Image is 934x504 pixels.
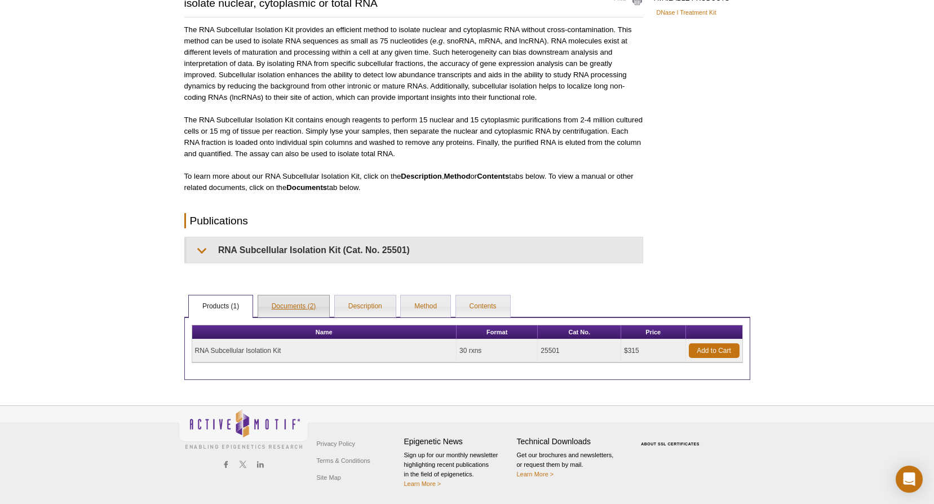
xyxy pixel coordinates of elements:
[538,339,621,362] td: 25501
[630,426,714,450] table: Click to Verify - This site chose Symantec SSL for secure e-commerce and confidential communicati...
[335,295,396,318] a: Description
[477,172,509,180] strong: Contents
[621,325,685,339] th: Price
[517,450,624,479] p: Get our brochures and newsletters, or request them by mail.
[457,325,538,339] th: Format
[401,295,450,318] a: Method
[401,172,442,180] strong: Description
[456,295,510,318] a: Contents
[189,295,253,318] a: Products (1)
[187,237,643,263] summary: RNA Subcellular Isolation Kit (Cat. No. 25501)
[314,435,358,452] a: Privacy Policy
[184,171,643,193] p: To learn more about our RNA Subcellular Isolation Kit, click on the , or tabs below. To view a ma...
[184,213,643,228] h2: Publications
[258,295,330,318] a: Documents (2)
[517,437,624,446] h4: Technical Downloads
[192,325,457,339] th: Name
[184,24,643,103] p: The RNA Subcellular Isolation Kit provides an efficient method to isolate nuclear and cytoplasmic...
[184,114,643,160] p: The RNA Subcellular Isolation Kit contains enough reagents to perform 15 nuclear and 15 cytoplasm...
[689,343,740,358] a: Add to Cart
[457,339,538,362] td: 30 rxns
[404,437,511,446] h4: Epigenetic News
[896,466,923,493] div: Open Intercom Messenger
[286,183,327,192] strong: Documents
[404,480,441,487] a: Learn More >
[538,325,621,339] th: Cat No.
[444,172,471,180] strong: Method
[517,471,554,478] a: Learn More >
[657,7,716,17] a: DNase I Treatment Kit
[404,450,511,489] p: Sign up for our monthly newsletter highlighting recent publications in the field of epigenetics.
[314,469,344,486] a: Site Map
[314,452,373,469] a: Terms & Conditions
[621,339,685,362] td: $315
[179,406,308,452] img: Active Motif,
[641,442,700,446] a: ABOUT SSL CERTIFICATES
[192,339,457,362] td: RNA Subcellular Isolation Kit
[432,37,442,45] em: e.g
